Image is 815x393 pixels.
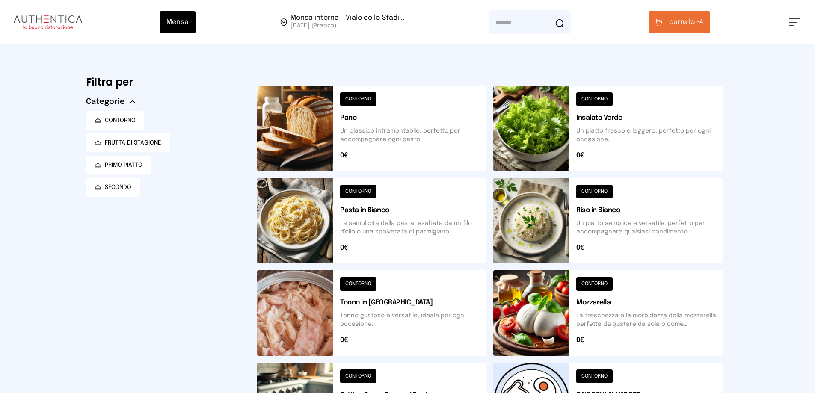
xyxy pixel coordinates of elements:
[86,156,151,174] button: PRIMO PIATTO
[105,139,161,147] span: FRUTTA DI STAGIONE
[669,17,699,27] span: carrello •
[14,15,82,29] img: logo.8f33a47.png
[86,133,170,152] button: FRUTTA DI STAGIONE
[105,183,131,192] span: SECONDO
[105,161,142,169] span: PRIMO PIATTO
[86,75,243,89] h6: Filtra per
[86,96,135,108] button: Categorie
[290,15,404,30] span: Viale dello Stadio, 77, 05100 Terni TR, Italia
[86,178,140,197] button: SECONDO
[160,11,196,33] button: Mensa
[86,96,125,108] span: Categorie
[86,111,144,130] button: CONTORNO
[649,11,710,33] button: carrello •4
[669,17,703,27] span: 4
[290,21,404,30] span: [DATE] (Pranzo)
[105,116,136,125] span: CONTORNO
